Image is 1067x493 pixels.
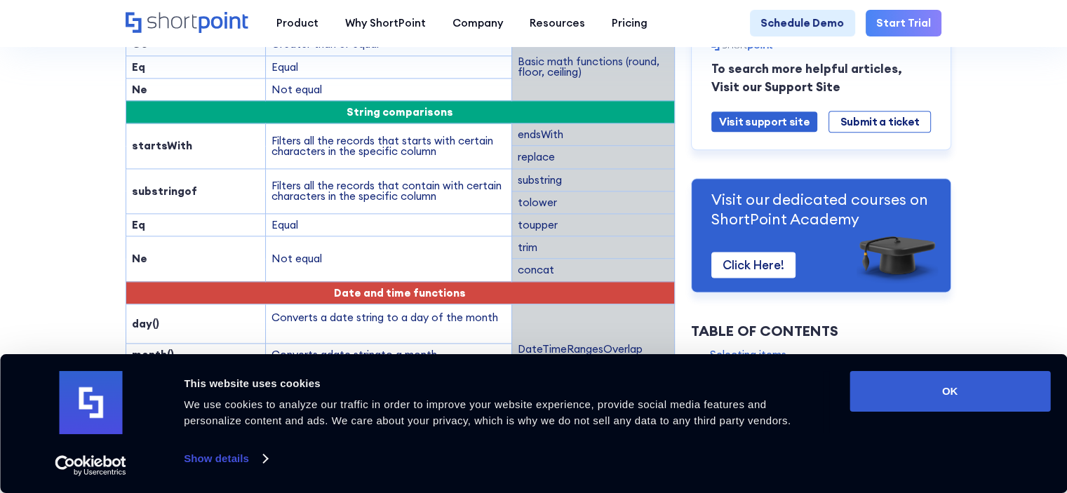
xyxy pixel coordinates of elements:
button: OK [850,371,1050,412]
td: trim [511,236,674,259]
a: Selecting items [710,347,786,363]
td: Equal [265,213,511,236]
p: Visit our dedicated courses on ShortPoint Academy [711,190,931,229]
td: substring [511,168,674,191]
span: String comparisons [347,105,453,119]
strong: Eq [132,218,145,231]
td: replace [511,146,674,168]
strong: day() [132,317,159,330]
strong: Ne [132,252,147,265]
td: Converts a to a month [265,343,511,365]
a: Click Here! [711,252,796,278]
a: Resources [516,10,598,36]
a: Submit a ticket [828,111,930,133]
td: Equal [265,55,511,78]
strong: month() [132,348,174,361]
div: Product [276,15,318,32]
img: logo [59,371,122,434]
a: Schedule Demo [750,10,854,36]
a: Pricing [598,10,661,36]
a: Company [439,10,516,36]
div: This website uses cookies [184,375,818,392]
strong: substringof [132,184,197,198]
a: Start Trial [866,10,941,36]
td: endsWith [511,123,674,146]
td: toupper [511,213,674,236]
td: concat [511,259,674,281]
a: Usercentrics Cookiebot - opens in a new window [29,455,152,476]
div: DateTimeRangesOverlap operator [518,344,669,365]
span: date string [327,348,381,361]
td: Not equal [265,236,511,281]
a: Home [126,12,250,35]
td: Not equal [265,78,511,100]
div: Pricing [612,15,647,32]
div: Why ShortPoint [345,15,426,32]
div: Company [452,15,503,32]
span: Date and time functions [334,286,466,299]
a: Product [263,10,332,36]
a: Show details [184,448,267,469]
td: Filters all the records that starts with certain characters in the specific column [265,123,511,168]
strong: Eq [132,60,145,74]
td: Basic math functions (round, floor, ceiling) [511,33,674,101]
span: We use cookies to analyze our traffic in order to improve your website experience, provide social... [184,398,791,426]
a: Why ShortPoint [332,10,439,36]
p: Converts a date string to a day of the month [271,310,506,326]
td: Filters all the records that contain with certain characters in the specific column [265,168,511,213]
a: Visit support site [711,112,818,133]
p: To search more helpful articles, Visit our Support Site [711,60,931,96]
div: Resources [530,15,585,32]
div: Table of Contents [691,320,951,342]
strong: Ne [132,83,147,96]
strong: startsWith [132,139,192,152]
td: tolower [511,191,674,213]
